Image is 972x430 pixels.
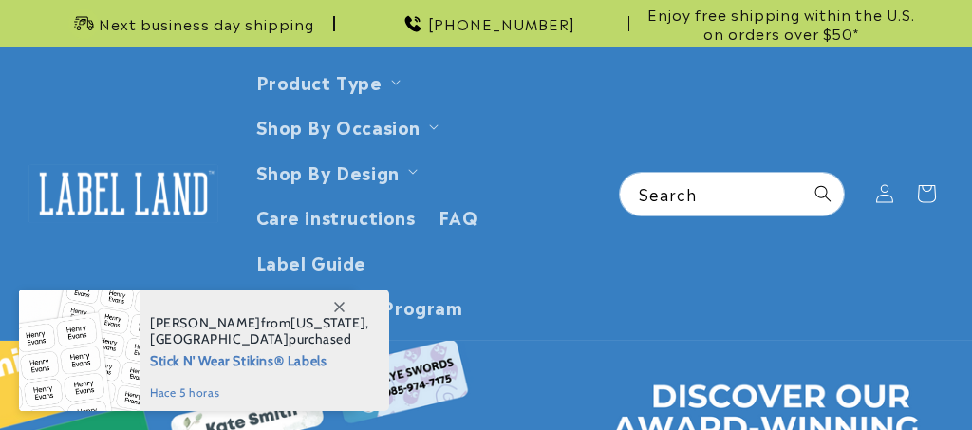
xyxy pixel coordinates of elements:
[439,205,478,227] span: FAQ
[150,384,369,402] span: hace 5 horas
[637,5,925,42] span: Enjoy free shipping within the U.S. on orders over $50*
[428,14,575,33] span: [PHONE_NUMBER]
[245,149,425,194] summary: Shop By Design
[256,251,367,272] span: Label Guide
[256,205,416,227] span: Care instructions
[245,194,427,238] a: Care instructions
[245,284,475,328] a: Join Affiliate Program
[802,173,844,215] button: Search
[256,159,400,184] a: Shop By Design
[256,68,383,94] a: Product Type
[150,330,289,347] span: [GEOGRAPHIC_DATA]
[245,239,379,284] a: Label Guide
[150,314,261,331] span: [PERSON_NAME]
[256,115,421,137] span: Shop By Occasion
[245,103,447,148] summary: Shop By Occasion
[99,14,314,33] span: Next business day shipping
[290,314,365,331] span: [US_STATE]
[28,164,218,223] img: Label Land
[150,347,369,371] span: Stick N' Wear Stikins® Labels
[427,194,490,238] a: FAQ
[150,315,369,347] span: from , purchased
[245,59,408,103] summary: Product Type
[22,158,226,231] a: Label Land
